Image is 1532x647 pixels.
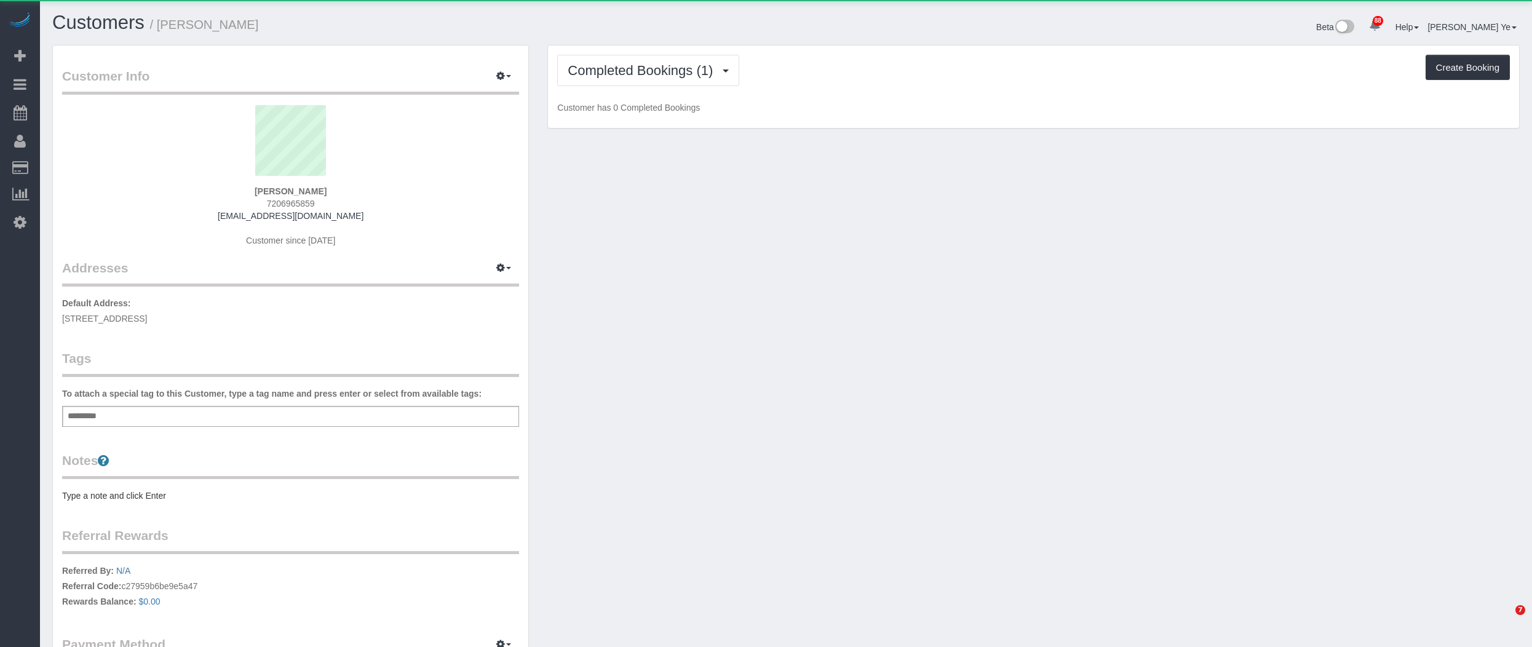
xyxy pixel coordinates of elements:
img: Automaid Logo [7,12,32,30]
a: 88 [1363,12,1387,39]
legend: Customer Info [62,67,519,95]
span: Customer since [DATE] [246,236,335,245]
a: Customers [52,12,145,33]
img: New interface [1334,20,1354,36]
span: 88 [1373,16,1383,26]
legend: Referral Rewards [62,526,519,554]
label: Referred By: [62,565,114,577]
button: Completed Bookings (1) [557,55,739,86]
p: c27959b6be9e5a47 [62,565,519,611]
span: Completed Bookings (1) [568,63,719,78]
label: Default Address: [62,297,131,309]
span: 7206965859 [267,199,315,208]
a: [PERSON_NAME] Ye [1427,22,1517,32]
label: Rewards Balance: [62,595,137,608]
p: Customer has 0 Completed Bookings [557,101,1510,114]
label: To attach a special tag to this Customer, type a tag name and press enter or select from availabl... [62,387,482,400]
span: 7 [1515,605,1525,615]
a: Beta [1316,22,1354,32]
legend: Notes [62,451,519,479]
label: Referral Code: [62,580,121,592]
a: [EMAIL_ADDRESS][DOMAIN_NAME] [218,211,363,221]
pre: Type a note and click Enter [62,490,519,502]
legend: Tags [62,349,519,377]
strong: [PERSON_NAME] [255,186,327,196]
a: Help [1395,22,1419,32]
a: $0.00 [139,597,161,606]
iframe: Intercom live chat [1490,605,1520,635]
span: [STREET_ADDRESS] [62,314,147,323]
button: Create Booking [1426,55,1510,81]
small: / [PERSON_NAME] [150,18,259,31]
a: N/A [116,566,130,576]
